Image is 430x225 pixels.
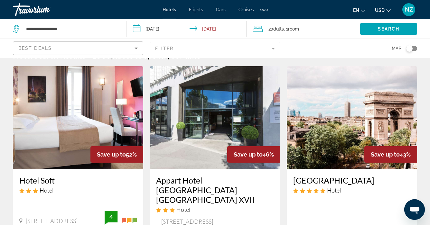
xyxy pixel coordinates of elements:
button: Search [360,23,417,35]
button: Check-in date: Nov 25, 2025 Check-out date: Nov 30, 2025 [126,19,247,39]
span: Best Deals [18,46,52,51]
a: Flights [189,7,203,12]
button: User Menu [400,3,417,16]
button: Change currency [375,5,391,15]
a: Hotels [163,7,176,12]
a: Cars [216,7,226,12]
span: Hotel [327,187,341,194]
span: Save up to [97,151,126,158]
span: Save up to [234,151,263,158]
iframe: Кнопка запуска окна обмена сообщениями [404,199,425,220]
div: 46% [227,146,280,163]
span: 2 [268,24,284,33]
div: 4 [105,213,117,221]
div: 3 star Hotel [19,187,137,194]
mat-select: Sort by [18,44,138,52]
button: Toggle map [401,46,417,51]
span: , 1 [284,24,299,33]
a: Cruises [238,7,254,12]
span: [STREET_ADDRESS] [26,217,78,224]
img: Hotel image [13,66,143,169]
span: Hotel [40,187,53,194]
span: Save up to [371,151,400,158]
button: Change language [353,5,365,15]
div: 52% [90,146,143,163]
span: Adults [271,26,284,32]
img: Hotel image [287,66,417,169]
a: Travorium [13,1,77,18]
span: USD [375,8,385,13]
button: Extra navigation items [260,4,268,15]
span: Room [288,26,299,32]
img: Hotel image [150,66,280,169]
a: [GEOGRAPHIC_DATA] [293,175,411,185]
button: Travelers: 2 adults, 0 children [247,19,360,39]
span: Search [378,26,400,32]
button: Filter [150,41,280,56]
div: 3 star Hotel [156,206,274,213]
span: en [353,8,359,13]
div: 43% [364,146,417,163]
div: 5 star Hotel [293,187,411,194]
a: Hotel Soft [19,175,137,185]
a: Appart Hotel [GEOGRAPHIC_DATA] [GEOGRAPHIC_DATA] XVII [156,175,274,204]
span: NZ [405,6,413,13]
span: Hotel [176,206,190,213]
span: Map [392,44,401,53]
